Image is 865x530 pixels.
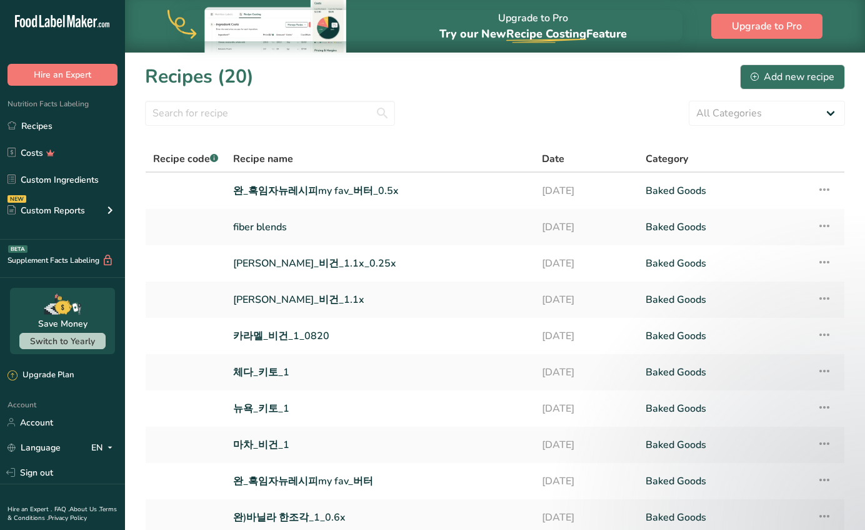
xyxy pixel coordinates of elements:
[233,395,527,422] a: 뉴욕_키토_1
[646,178,802,204] a: Baked Goods
[19,333,106,349] button: Switch to Yearly
[646,359,802,385] a: Baked Goods
[646,250,802,277] a: Baked Goods
[542,151,564,166] span: Date
[7,64,117,86] button: Hire an Expert
[542,250,630,277] a: [DATE]
[153,152,218,166] span: Recipe code
[542,359,630,385] a: [DATE]
[48,514,87,522] a: Privacy Policy
[7,437,61,459] a: Language
[542,178,630,204] a: [DATE]
[233,323,527,349] a: 카라멜_비건_1_0820
[822,487,852,517] iframe: Intercom live chat
[7,505,117,522] a: Terms & Conditions .
[542,287,630,313] a: [DATE]
[542,214,630,240] a: [DATE]
[233,151,293,166] span: Recipe name
[7,204,85,217] div: Custom Reports
[646,214,802,240] a: Baked Goods
[740,64,845,89] button: Add new recipe
[233,432,527,458] a: 마차_비건_1
[54,505,69,514] a: FAQ .
[7,369,74,382] div: Upgrade Plan
[233,250,527,277] a: [PERSON_NAME]_비건_1.1x_0.25x
[233,468,527,494] a: 완_흑임자뉴레시피my fav_버터
[7,195,26,203] div: NEW
[542,468,630,494] a: [DATE]
[91,440,117,455] div: EN
[38,317,87,330] div: Save Money
[233,214,527,240] a: fiber blends
[542,323,630,349] a: [DATE]
[646,395,802,422] a: Baked Goods
[542,432,630,458] a: [DATE]
[646,151,688,166] span: Category
[233,359,527,385] a: 체다_키토_1
[732,19,802,34] span: Upgrade to Pro
[233,178,527,204] a: 완_흑임자뉴레시피my fav_버터_0.5x
[233,287,527,313] a: [PERSON_NAME]_비건_1.1x
[30,335,95,347] span: Switch to Yearly
[542,395,630,422] a: [DATE]
[69,505,99,514] a: About Us .
[7,505,52,514] a: Hire an Expert .
[182,10,682,41] iframe: Intercom live chat banner
[646,323,802,349] a: Baked Goods
[439,1,627,53] div: Upgrade to Pro
[145,63,254,91] h1: Recipes (20)
[8,245,27,253] div: BETA
[711,14,822,39] button: Upgrade to Pro
[145,101,395,126] input: Search for recipe
[751,69,834,84] div: Add new recipe
[646,287,802,313] a: Baked Goods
